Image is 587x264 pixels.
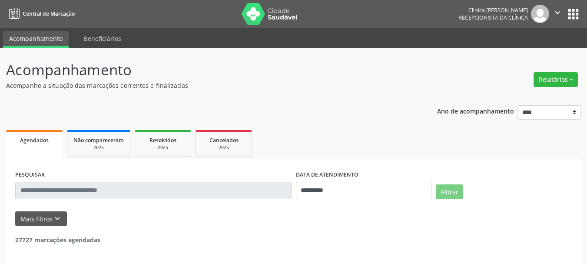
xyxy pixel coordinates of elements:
div: 2025 [141,144,185,151]
span: Recepcionista da clínica [458,14,528,21]
span: Não compareceram [73,137,124,144]
button: Relatórios [534,72,578,87]
p: Acompanhe a situação das marcações correntes e finalizadas [6,81,408,90]
button: apps [566,7,581,22]
div: 2025 [73,144,124,151]
i: keyboard_arrow_down [53,214,62,224]
button: Mais filtroskeyboard_arrow_down [15,211,67,227]
img: img [531,5,549,23]
p: Ano de acompanhamento [437,105,514,116]
span: Resolvidos [149,137,176,144]
span: Cancelados [209,137,239,144]
span: Agendados [20,137,49,144]
i:  [553,8,562,17]
strong: 27727 marcações agendadas [15,236,100,244]
a: Acompanhamento [3,31,69,48]
button: Filtrar [436,184,463,199]
p: Acompanhamento [6,59,408,81]
button:  [549,5,566,23]
div: 2025 [202,144,245,151]
a: Central de Marcação [6,7,75,21]
label: PESQUISAR [15,168,45,182]
a: Beneficiários [78,31,127,46]
div: Clinica [PERSON_NAME] [458,7,528,14]
label: DATA DE ATENDIMENTO [296,168,358,182]
span: Central de Marcação [23,10,75,17]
